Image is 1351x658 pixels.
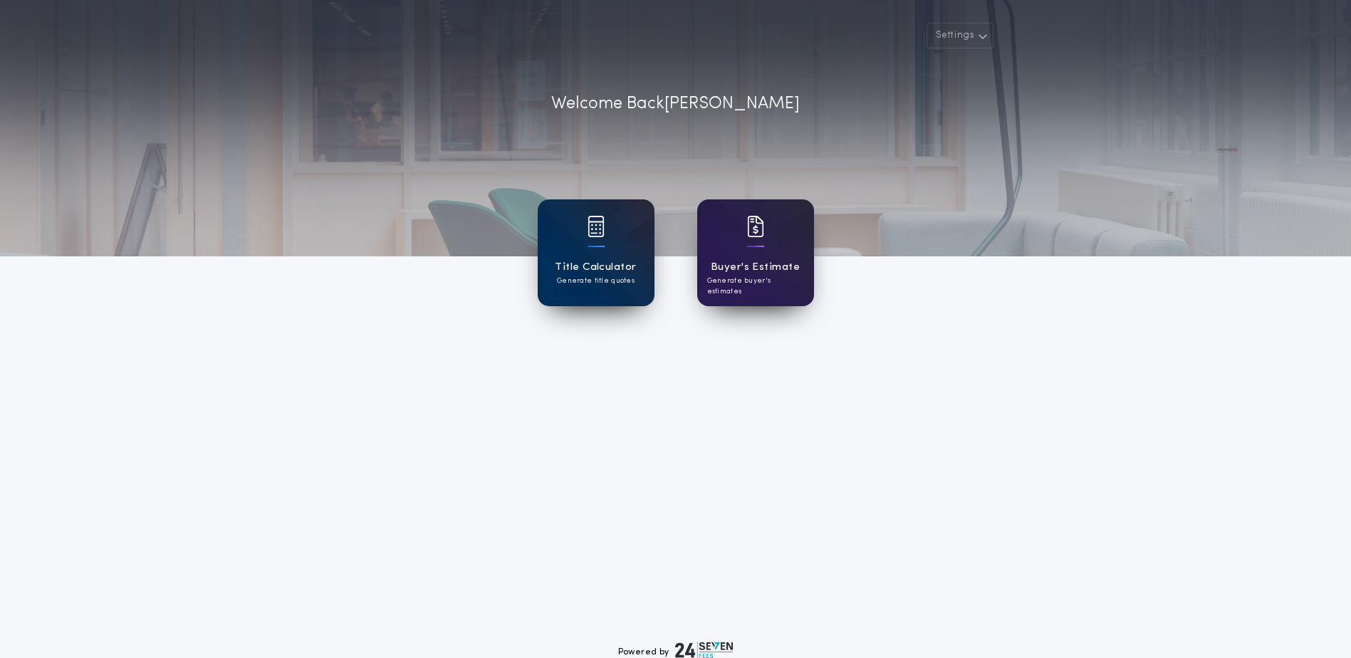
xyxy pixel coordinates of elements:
[711,259,800,276] h1: Buyer's Estimate
[588,216,605,237] img: card icon
[707,276,804,297] p: Generate buyer's estimates
[927,23,993,48] button: Settings
[538,199,654,306] a: card iconTitle CalculatorGenerate title quotes
[555,259,636,276] h1: Title Calculator
[697,199,814,306] a: card iconBuyer's EstimateGenerate buyer's estimates
[557,276,635,286] p: Generate title quotes
[747,216,764,237] img: card icon
[551,91,800,117] p: Welcome Back [PERSON_NAME]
